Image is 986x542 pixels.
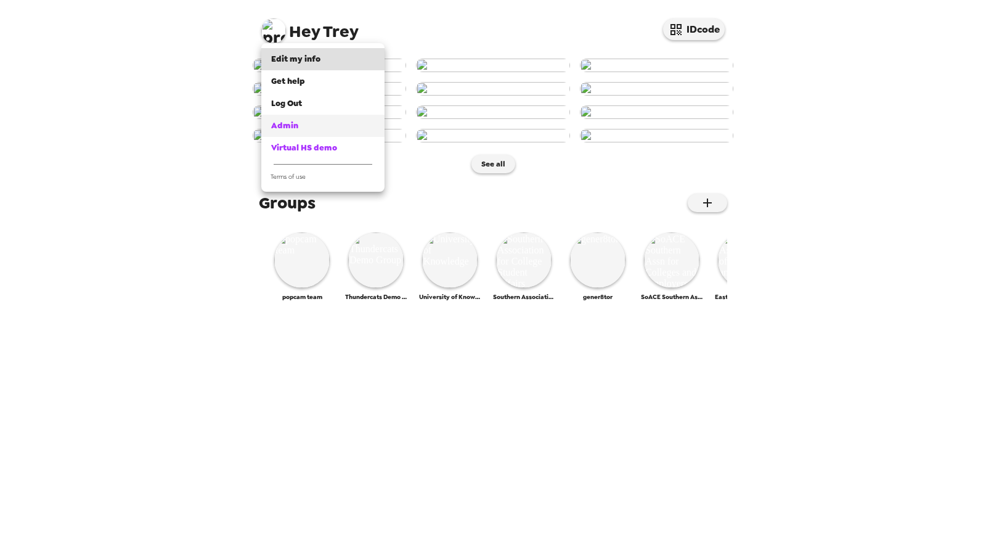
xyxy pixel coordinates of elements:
[271,142,337,153] span: Virtual HS demo
[271,173,306,181] span: Terms of use
[261,170,385,187] a: Terms of use
[271,98,302,109] span: Log Out
[271,76,305,86] span: Get help
[271,54,320,64] span: Edit my info
[271,120,298,131] span: Admin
